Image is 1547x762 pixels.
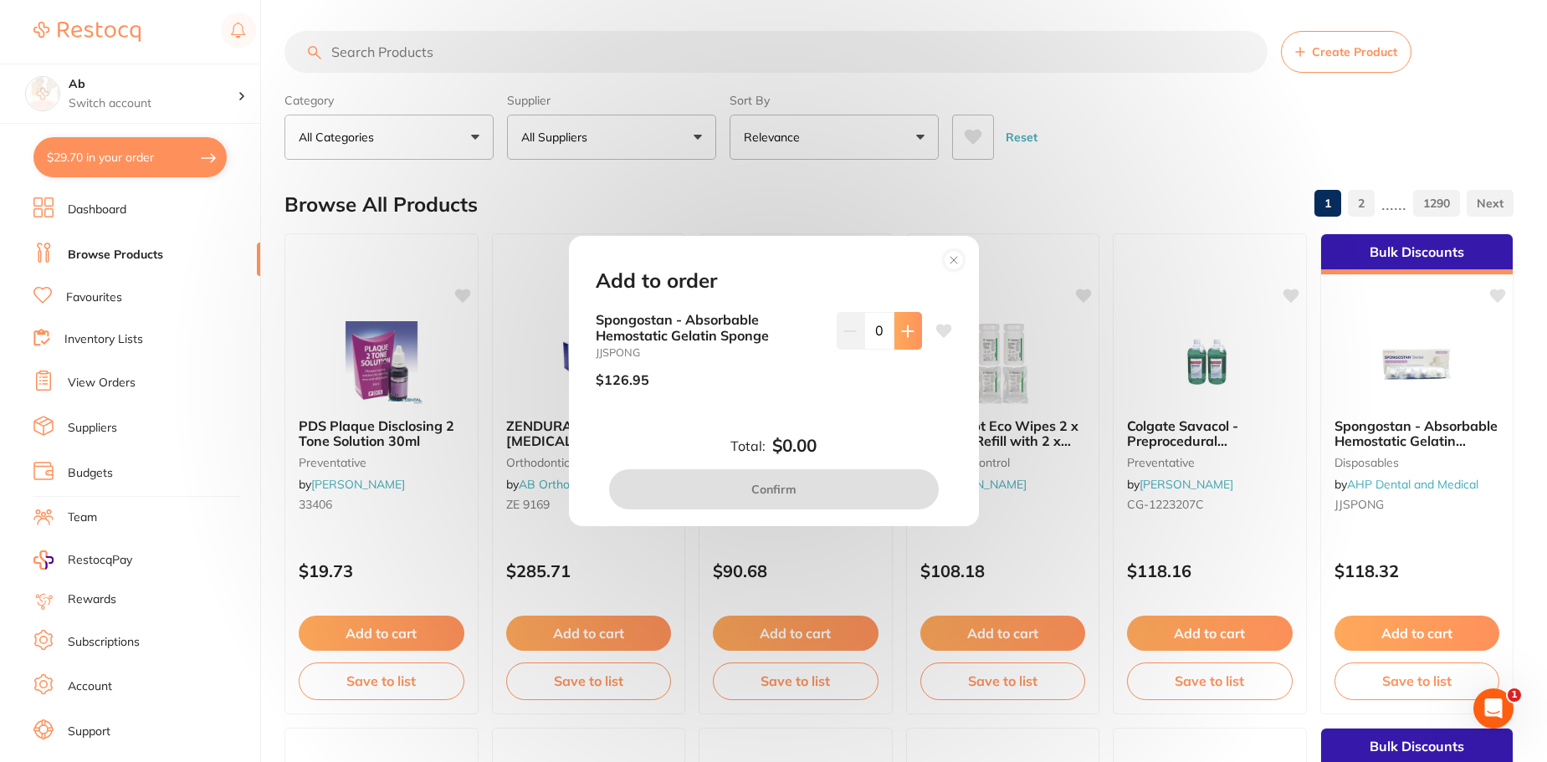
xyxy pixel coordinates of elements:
[730,438,766,453] label: Total:
[1473,688,1514,729] iframe: Intercom live chat
[596,269,717,293] h2: Add to order
[596,312,823,343] b: Spongostan - Absorbable Hemostatic Gelatin Sponge
[772,436,817,456] b: $0.00
[1508,688,1521,702] span: 1
[596,346,823,359] small: JJSPONG
[596,372,649,387] p: $126.95
[609,469,939,509] button: Confirm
